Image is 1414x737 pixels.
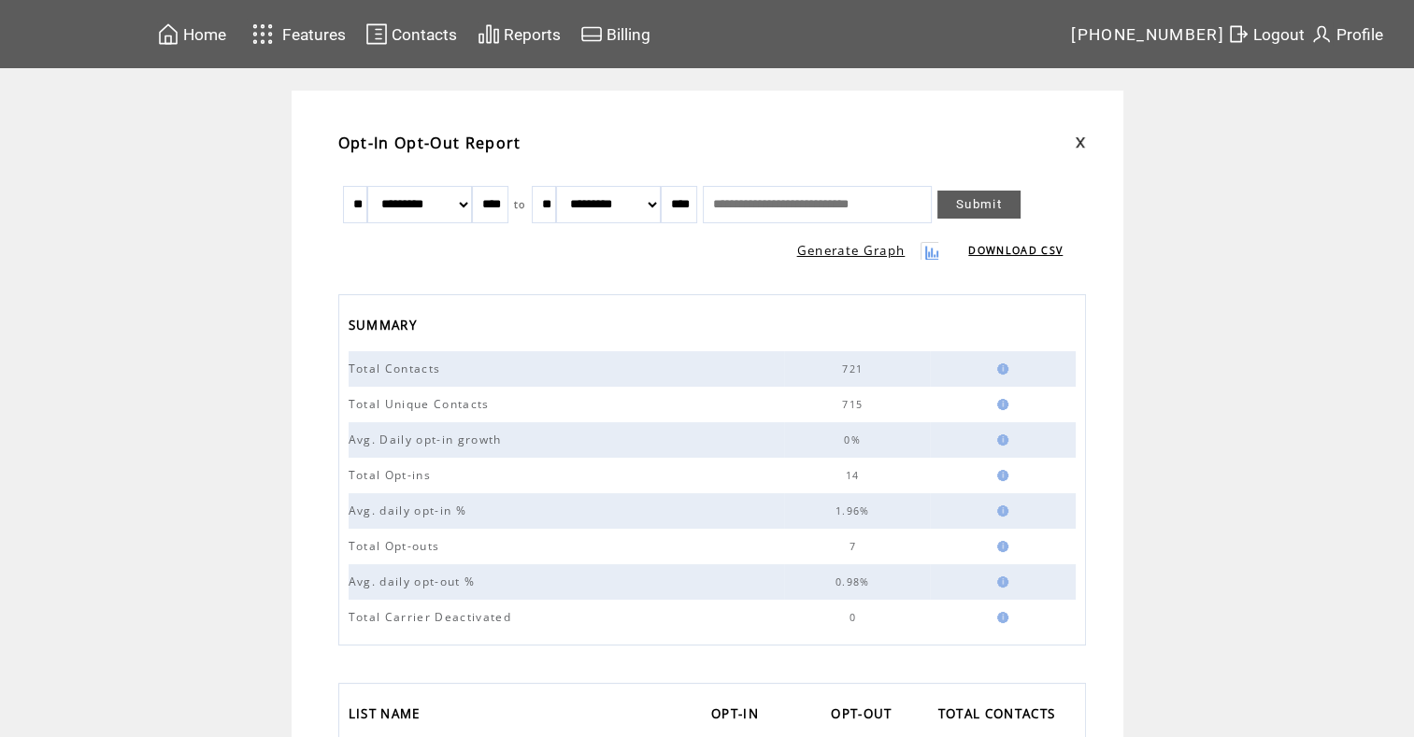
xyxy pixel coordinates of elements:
[349,503,471,518] span: Avg. daily opt-in %
[831,701,901,731] a: OPT-OUT
[992,399,1008,410] img: help.gif
[1224,20,1307,49] a: Logout
[938,701,1065,731] a: TOTAL CONTACTS
[607,25,650,44] span: Billing
[711,701,768,731] a: OPT-IN
[992,505,1008,517] img: help.gif
[580,22,603,46] img: creidtcard.svg
[797,242,906,259] a: Generate Graph
[349,312,421,343] span: SUMMARY
[349,701,425,731] span: LIST NAME
[154,20,229,49] a: Home
[937,191,1021,219] a: Submit
[938,701,1061,731] span: TOTAL CONTACTS
[968,244,1063,257] a: DOWNLOAD CSV
[846,469,864,482] span: 14
[349,361,446,376] span: Total Contacts
[992,470,1008,481] img: help.gif
[392,25,457,44] span: Contacts
[349,609,516,625] span: Total Carrier Deactivated
[282,25,346,44] span: Features
[349,396,494,412] span: Total Unique Contacts
[711,701,764,731] span: OPT-IN
[992,612,1008,623] img: help.gif
[836,504,875,517] span: 1.96%
[836,575,875,588] span: 0.98%
[842,362,867,376] span: 721
[1310,22,1333,46] img: profile.svg
[831,701,896,731] span: OPT-OUT
[244,16,350,52] a: Features
[1253,25,1305,44] span: Logout
[349,574,480,589] span: Avg. daily opt-out %
[578,20,653,49] a: Billing
[1336,25,1383,44] span: Profile
[1227,22,1250,46] img: exit.svg
[992,363,1008,375] img: help.gif
[363,20,460,49] a: Contacts
[992,434,1008,446] img: help.gif
[338,133,521,153] span: Opt-In Opt-Out Report
[247,19,279,50] img: features.svg
[157,22,179,46] img: home.svg
[514,198,526,211] span: to
[183,25,226,44] span: Home
[475,20,564,49] a: Reports
[992,541,1008,552] img: help.gif
[349,538,445,554] span: Total Opt-outs
[504,25,561,44] span: Reports
[992,576,1008,588] img: help.gif
[1307,20,1386,49] a: Profile
[842,398,867,411] span: 715
[478,22,500,46] img: chart.svg
[349,701,430,731] a: LIST NAME
[849,540,860,553] span: 7
[849,611,860,624] span: 0
[365,22,388,46] img: contacts.svg
[349,467,436,483] span: Total Opt-ins
[844,433,865,446] span: 0%
[1071,25,1224,44] span: [PHONE_NUMBER]
[349,432,507,447] span: Avg. Daily opt-in growth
